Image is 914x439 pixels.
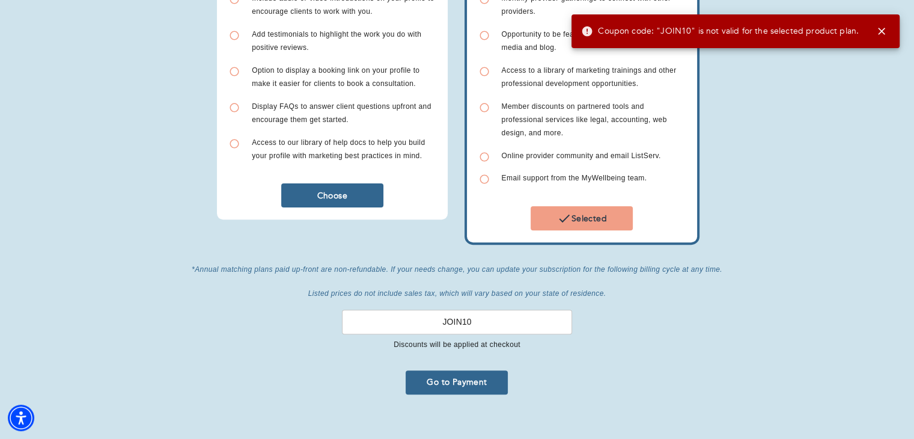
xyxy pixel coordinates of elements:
[394,339,520,351] p: Discounts will be applied at checkout
[192,265,722,298] i: *Annual matching plans paid up-front are non-refundable. If your needs change, you can update you...
[410,376,503,388] span: Go to Payment
[502,102,667,137] span: Member discounts on partnered tools and professional services like legal, accounting, web design,...
[502,30,676,52] span: Opportunity to be featured on MyWellbeing's social media and blog.
[535,211,628,226] span: Selected
[252,66,419,88] span: Option to display a booking link on your profile to make it easier for clients to book a consulta...
[281,183,383,207] button: Choose
[342,310,572,334] input: Add discount code here
[502,66,677,88] span: Access to a library of marketing trainings and other professional development opportunities.
[8,405,34,431] div: Accessibility Menu
[406,370,508,394] button: Go to Payment
[252,102,431,124] span: Display FAQs to answer client questions upfront and encourage them get started.
[252,138,425,160] span: Access to our library of help docs to help you build your profile with marketing best practices i...
[531,206,633,230] button: Selected
[502,174,647,182] span: Email support from the MyWellbeing team.
[252,30,421,52] span: Add testimonials to highlight the work you do with positive reviews.
[286,190,379,201] span: Choose
[581,25,859,37] span: Coupon code: "JOIN10" is not valid for the selected product plan.
[502,152,661,160] span: Online provider community and email ListServ.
